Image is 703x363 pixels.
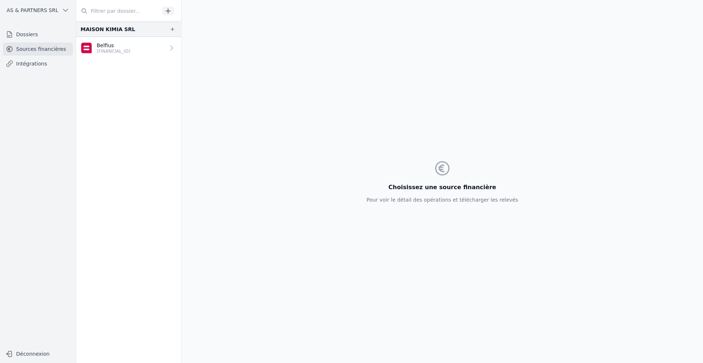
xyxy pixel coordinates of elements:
[367,183,518,192] h3: Choisissez une source financière
[367,196,518,203] p: Pour voir le détail des opérations et télécharger les relevés
[3,42,73,56] a: Sources financières
[81,25,135,34] div: MAISON KIMIA SRL
[97,48,130,54] p: [FINANCIAL_ID]
[3,28,73,41] a: Dossiers
[3,57,73,70] a: Intégrations
[81,42,92,54] img: belfius.png
[3,348,73,360] button: Déconnexion
[76,4,160,18] input: Filtrer par dossier...
[7,7,58,14] span: AS & PARTNERS SRL
[3,4,73,16] button: AS & PARTNERS SRL
[97,42,130,49] p: Belfius
[76,37,181,59] a: Belfius [FINANCIAL_ID]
